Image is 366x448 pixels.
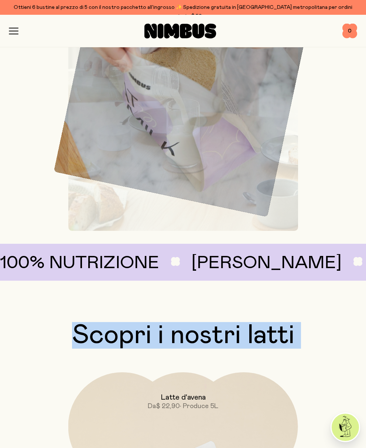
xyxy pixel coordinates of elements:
font: Da [148,403,156,410]
font: 0 [348,28,352,34]
font: Ottieni 6 bustine al prezzo di 5 con il nostro pacchetto all'ingrosso ✨ Spedizione gratuita in [G... [14,5,352,19]
font: $ 22,90 [156,403,180,410]
font: Scopri i nostri latti [72,322,294,349]
font: • Produce 5L [180,403,218,410]
img: agente [332,414,359,441]
button: 0 [342,24,357,38]
font: Latte d'avena [161,394,206,401]
img: Pouring Nimbus Oat Milk into a glass cup at the dining room table [68,1,298,231]
font: [PERSON_NAME] [191,254,341,272]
